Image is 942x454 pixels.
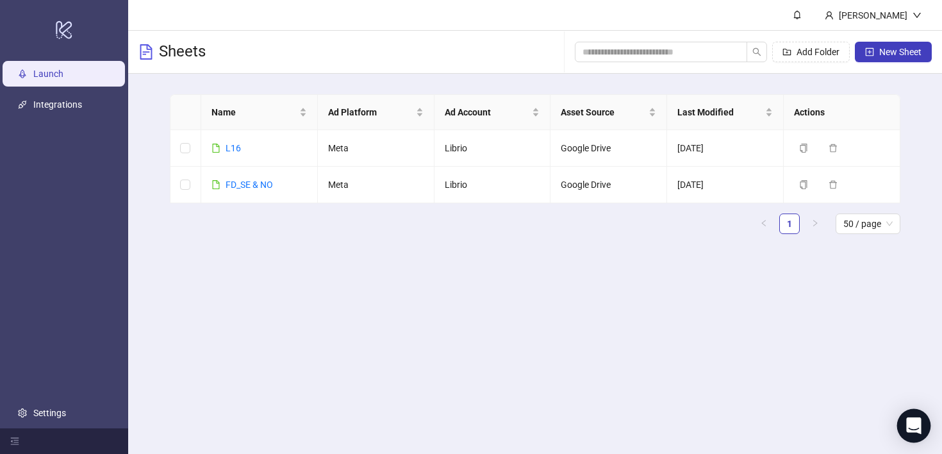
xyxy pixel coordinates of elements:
th: Asset Source [550,95,667,130]
td: Librio [434,130,551,167]
span: Name [211,105,297,119]
span: search [752,47,761,56]
span: plus-square [865,47,874,56]
a: Integrations [33,99,82,110]
td: [DATE] [667,130,784,167]
span: Last Modified [677,105,763,119]
span: Ad Account [445,105,530,119]
span: file [211,180,220,189]
li: 1 [779,214,800,234]
td: Librio [434,167,551,203]
div: Open Intercom Messenger [897,409,931,443]
button: New Sheet [855,42,932,62]
span: left [760,219,768,227]
li: Next Page [805,214,825,234]
span: 50 / page [843,214,893,233]
span: copy [799,180,808,189]
td: Google Drive [550,130,667,167]
th: Actions [784,95,900,130]
span: Add Folder [797,47,839,57]
li: Previous Page [754,214,774,234]
span: menu-fold [10,437,19,446]
a: 1 [780,214,799,233]
span: down [913,11,921,20]
span: delete [829,144,838,153]
h3: Sheets [159,42,206,62]
span: user [825,11,834,20]
th: Last Modified [667,95,784,130]
div: [PERSON_NAME] [834,8,913,22]
td: [DATE] [667,167,784,203]
div: Page Size [836,214,900,234]
td: Meta [318,130,434,167]
button: Add Folder [772,42,850,62]
span: Asset Source [561,105,646,119]
th: Name [201,95,318,130]
span: file-text [138,44,154,60]
span: bell [793,10,802,19]
td: Meta [318,167,434,203]
span: file [211,144,220,153]
span: Ad Platform [328,105,413,119]
span: New Sheet [879,47,921,57]
span: right [811,219,819,227]
th: Ad Account [434,95,551,130]
a: Settings [33,408,66,418]
span: folder-add [782,47,791,56]
button: right [805,214,825,234]
a: L16 [226,143,241,153]
span: delete [829,180,838,189]
span: copy [799,144,808,153]
a: FD_SE & NO [226,180,273,190]
td: Google Drive [550,167,667,203]
button: left [754,214,774,234]
th: Ad Platform [318,95,434,130]
a: Launch [33,69,63,79]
